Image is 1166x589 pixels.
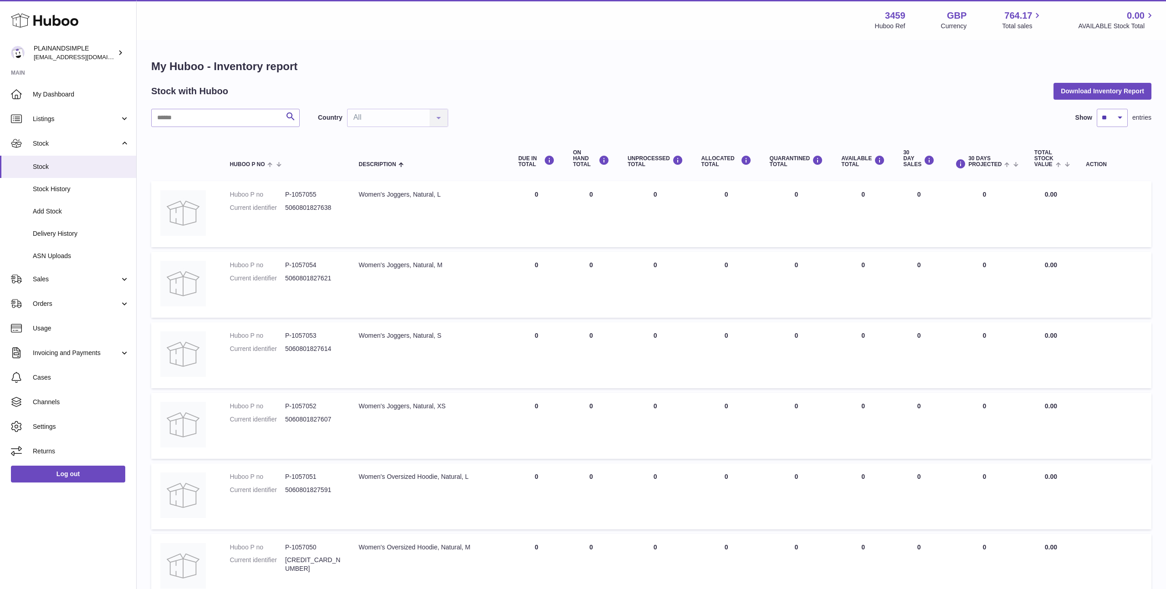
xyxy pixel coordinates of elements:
[1045,543,1057,551] span: 0.00
[33,300,120,308] span: Orders
[230,274,285,283] dt: Current identifier
[518,155,555,168] div: DUE IN TOTAL
[619,393,692,459] td: 0
[11,466,125,482] a: Log out
[359,261,500,269] div: Women's Joggers, Natural, M
[509,393,564,459] td: 0
[230,345,285,353] dt: Current identifier
[619,181,692,247] td: 0
[509,463,564,529] td: 0
[1045,473,1057,480] span: 0.00
[832,252,894,318] td: 0
[903,150,935,168] div: 30 DAY SALES
[230,543,285,552] dt: Huboo P no
[285,190,341,199] dd: P-1057055
[628,155,683,168] div: UNPROCESSED Total
[230,331,285,340] dt: Huboo P no
[692,322,761,388] td: 0
[944,393,1025,459] td: 0
[1053,83,1151,99] button: Download Inventory Report
[947,10,967,22] strong: GBP
[894,393,944,459] td: 0
[151,85,228,97] h2: Stock with Huboo
[968,156,1002,168] span: 30 DAYS PROJECTED
[33,324,129,333] span: Usage
[795,402,798,410] span: 0
[1078,10,1155,30] a: 0.00 AVAILABLE Stock Total
[832,181,894,247] td: 0
[1045,191,1057,198] span: 0.00
[564,322,619,388] td: 0
[944,322,1025,388] td: 0
[230,162,265,168] span: Huboo P no
[33,139,120,148] span: Stock
[33,90,129,99] span: My Dashboard
[795,473,798,480] span: 0
[1078,22,1155,30] span: AVAILABLE Stock Total
[33,373,129,382] span: Cases
[1045,402,1057,410] span: 0.00
[832,463,894,529] td: 0
[1045,332,1057,339] span: 0.00
[701,155,752,168] div: ALLOCATED Total
[33,398,129,406] span: Channels
[33,185,129,193] span: Stock History
[894,252,944,318] td: 0
[564,463,619,529] td: 0
[692,463,761,529] td: 0
[1127,10,1145,22] span: 0.00
[285,203,341,212] dd: 5060801827638
[795,191,798,198] span: 0
[318,113,343,122] label: Country
[1002,10,1043,30] a: 764.17 Total sales
[33,229,129,238] span: Delivery History
[33,275,120,284] span: Sales
[1004,10,1032,22] span: 764.17
[509,322,564,388] td: 0
[564,181,619,247] td: 0
[359,472,500,481] div: Women's Oversized Hoodie, Natural, L
[285,402,341,411] dd: P-1057052
[33,422,129,431] span: Settings
[832,322,894,388] td: 0
[692,181,761,247] td: 0
[1132,113,1151,122] span: entries
[285,274,341,283] dd: 5060801827621
[34,53,134,61] span: [EMAIL_ADDRESS][DOMAIN_NAME]
[832,393,894,459] td: 0
[160,543,206,589] img: product image
[359,331,500,340] div: Women's Joggers, Natural, S
[230,203,285,212] dt: Current identifier
[795,261,798,269] span: 0
[509,252,564,318] td: 0
[1045,261,1057,269] span: 0.00
[34,44,116,61] div: PLAINANDSIMPLE
[230,486,285,494] dt: Current identifier
[359,402,500,411] div: Women's Joggers, Natural, XS
[285,331,341,340] dd: P-1057053
[944,463,1025,529] td: 0
[160,402,206,447] img: product image
[285,345,341,353] dd: 5060801827614
[564,393,619,459] td: 0
[285,415,341,424] dd: 5060801827607
[841,155,885,168] div: AVAILABLE Total
[1002,22,1043,30] span: Total sales
[619,322,692,388] td: 0
[160,190,206,236] img: product image
[573,150,609,168] div: ON HAND Total
[1086,162,1142,168] div: Action
[359,543,500,552] div: Women's Oversized Hoodie, Natural, M
[885,10,905,22] strong: 3459
[33,252,129,260] span: ASN Uploads
[795,332,798,339] span: 0
[230,415,285,424] dt: Current identifier
[564,252,619,318] td: 0
[33,447,129,456] span: Returns
[230,472,285,481] dt: Huboo P no
[770,155,823,168] div: QUARANTINED Total
[33,162,129,171] span: Stock
[230,190,285,199] dt: Huboo P no
[692,393,761,459] td: 0
[285,472,341,481] dd: P-1057051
